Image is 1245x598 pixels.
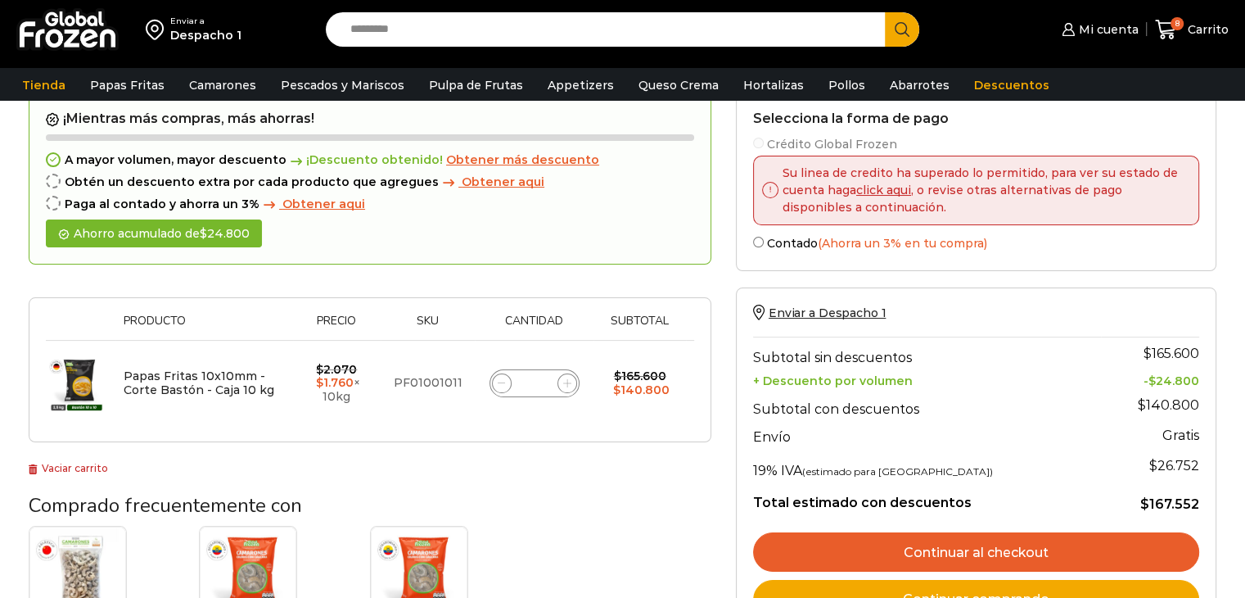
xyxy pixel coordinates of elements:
span: Mi cuenta [1075,21,1139,38]
label: Contado [753,233,1199,251]
td: PF01001011 [381,341,475,426]
span: $ [1138,397,1146,413]
div: Obtén un descuento extra por cada producto que agregues [46,175,694,189]
th: Precio [293,315,381,340]
th: Producto [115,315,293,340]
span: $ [614,369,621,383]
span: Obtener aqui [462,174,544,189]
p: Su linea de credito ha superado lo permitido, para ver su estado de cuenta haga , o revise otras ... [778,165,1186,216]
input: Crédito Global Frozen [753,138,764,148]
bdi: 24.800 [1148,374,1199,388]
span: $ [316,375,323,390]
strong: Gratis [1162,428,1199,443]
span: $ [1148,374,1156,388]
bdi: 24.800 [200,226,250,241]
td: - [1101,369,1199,388]
a: Hortalizas [735,70,812,101]
span: $ [1149,458,1157,473]
a: Pulpa de Frutas [421,70,531,101]
a: Mi cuenta [1058,13,1138,46]
img: address-field-icon.svg [146,16,170,43]
span: $ [1144,346,1152,361]
span: $ [316,362,323,377]
span: $ [1140,496,1149,512]
a: Vaciar carrito [29,462,108,474]
a: Queso Crema [630,70,727,101]
bdi: 167.552 [1140,496,1199,512]
th: Total estimado con descuentos [753,482,1101,514]
td: × 10kg [293,341,381,426]
span: 26.752 [1149,458,1199,473]
div: Enviar a [170,16,241,27]
a: Appetizers [539,70,622,101]
input: Contado(Ahorra un 3% en tu compra) [753,237,764,247]
th: 19% IVA [753,450,1101,482]
a: Tienda [14,70,74,101]
bdi: 140.800 [1138,397,1199,413]
th: + Descuento por volumen [753,369,1101,388]
a: Papas Fritas [82,70,173,101]
span: Comprado frecuentemente con [29,492,302,519]
a: click aqui [856,183,911,197]
th: Cantidad [475,315,593,340]
a: Descuentos [966,70,1058,101]
a: Camarones [181,70,264,101]
span: Enviar a Despacho 1 [769,306,886,320]
th: Envío [753,421,1101,450]
th: Subtotal sin descuentos [753,337,1101,369]
bdi: 165.600 [1144,346,1199,361]
span: ¡Descuento obtenido! [286,153,443,167]
span: Obtener más descuento [446,152,599,167]
input: Product quantity [523,372,546,395]
a: Obtener aqui [439,175,544,189]
span: (Ahorra un 3% en tu compra) [818,236,987,251]
a: Pescados y Mariscos [273,70,413,101]
a: Continuar al checkout [753,532,1199,572]
th: Subtotal con descuentos [753,388,1101,421]
a: Abarrotes [882,70,958,101]
span: $ [200,226,207,241]
bdi: 2.070 [316,362,357,377]
bdi: 140.800 [613,383,670,397]
span: 8 [1171,17,1184,30]
span: Carrito [1184,21,1229,38]
th: Subtotal [593,315,686,340]
th: Sku [381,315,475,340]
a: Pollos [820,70,873,101]
a: Obtener más descuento [446,153,599,167]
span: $ [613,383,620,397]
h2: Selecciona la forma de pago [753,111,1199,126]
button: Search button [885,12,919,47]
bdi: 165.600 [614,369,666,383]
a: Enviar a Despacho 1 [753,306,886,320]
h2: ¡Mientras más compras, más ahorras! [46,111,694,127]
a: 8 Carrito [1155,11,1229,49]
div: A mayor volumen, mayor descuento [46,153,694,167]
a: Papas Fritas 10x10mm - Corte Bastón - Caja 10 kg [124,369,274,397]
small: (estimado para [GEOGRAPHIC_DATA]) [802,465,993,478]
a: Obtener aqui [259,197,365,211]
div: Despacho 1 [170,27,241,43]
bdi: 1.760 [316,375,354,390]
div: Paga al contado y ahorra un 3% [46,197,694,211]
label: Crédito Global Frozen [753,134,1199,152]
span: Obtener aqui [282,197,365,211]
div: Ahorro acumulado de [46,220,262,248]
